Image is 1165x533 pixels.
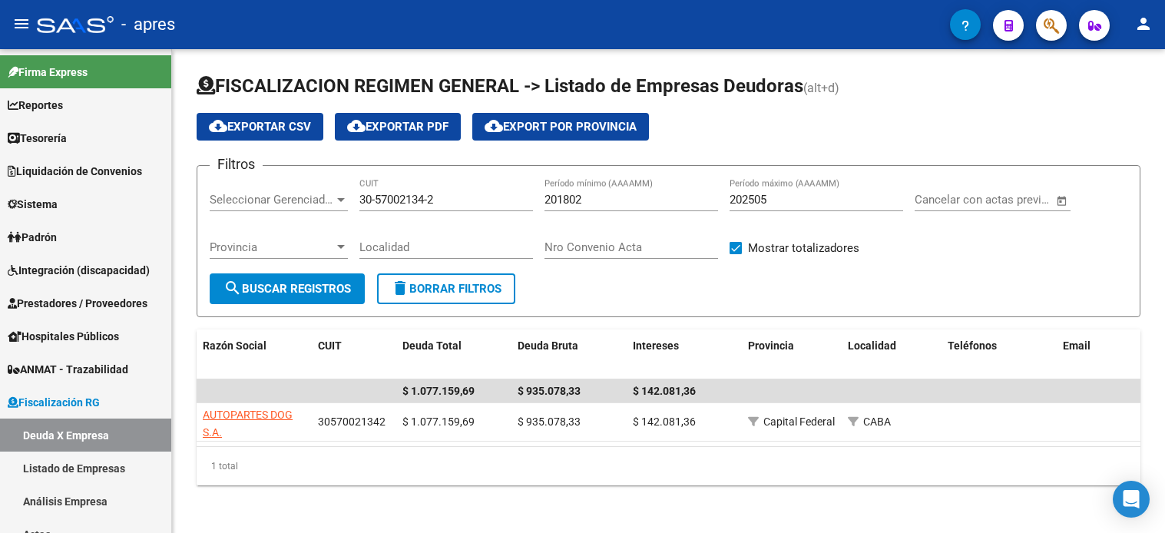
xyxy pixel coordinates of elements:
[863,415,891,428] span: CABA
[842,329,942,380] datatable-header-cell: Localidad
[347,117,366,135] mat-icon: cloud_download
[748,239,859,257] span: Mostrar totalizadores
[402,415,475,428] span: $ 1.077.159,69
[8,295,147,312] span: Prestadores / Proveedores
[318,339,342,352] span: CUIT
[485,120,637,134] span: Export por Provincia
[8,229,57,246] span: Padrón
[223,279,242,297] mat-icon: search
[347,120,448,134] span: Exportar PDF
[318,415,386,428] span: 30570021342
[312,329,396,380] datatable-header-cell: CUIT
[210,240,334,254] span: Provincia
[8,361,128,378] span: ANMAT - Trazabilidad
[942,329,1057,380] datatable-header-cell: Teléfonos
[8,328,119,345] span: Hospitales Públicos
[197,75,803,97] span: FISCALIZACION REGIMEN GENERAL -> Listado de Empresas Deudoras
[633,385,696,397] span: $ 142.081,36
[848,339,896,352] span: Localidad
[472,113,649,141] button: Export por Provincia
[12,15,31,33] mat-icon: menu
[803,81,839,95] span: (alt+d)
[518,415,581,428] span: $ 935.078,33
[518,385,581,397] span: $ 935.078,33
[209,120,311,134] span: Exportar CSV
[402,339,462,352] span: Deuda Total
[121,8,175,41] span: - apres
[8,64,88,81] span: Firma Express
[1063,339,1091,352] span: Email
[396,329,511,380] datatable-header-cell: Deuda Total
[391,279,409,297] mat-icon: delete
[8,163,142,180] span: Liquidación de Convenios
[209,117,227,135] mat-icon: cloud_download
[948,339,997,352] span: Teléfonos
[210,193,334,207] span: Seleccionar Gerenciador
[511,329,627,380] datatable-header-cell: Deuda Bruta
[633,339,679,352] span: Intereses
[485,117,503,135] mat-icon: cloud_download
[377,273,515,304] button: Borrar Filtros
[1134,15,1153,33] mat-icon: person
[1113,481,1150,518] div: Open Intercom Messenger
[627,329,742,380] datatable-header-cell: Intereses
[210,154,263,175] h3: Filtros
[748,339,794,352] span: Provincia
[335,113,461,141] button: Exportar PDF
[197,329,312,380] datatable-header-cell: Razón Social
[197,447,1140,485] div: 1 total
[742,329,842,380] datatable-header-cell: Provincia
[223,282,351,296] span: Buscar Registros
[203,409,293,439] span: AUTOPARTES DOG S.A.
[518,339,578,352] span: Deuda Bruta
[203,339,266,352] span: Razón Social
[8,97,63,114] span: Reportes
[763,415,835,428] span: Capital Federal
[197,113,323,141] button: Exportar CSV
[391,282,501,296] span: Borrar Filtros
[402,385,475,397] span: $ 1.077.159,69
[1053,192,1071,210] button: Open calendar
[210,273,365,304] button: Buscar Registros
[633,415,696,428] span: $ 142.081,36
[8,130,67,147] span: Tesorería
[8,394,100,411] span: Fiscalización RG
[8,262,150,279] span: Integración (discapacidad)
[8,196,58,213] span: Sistema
